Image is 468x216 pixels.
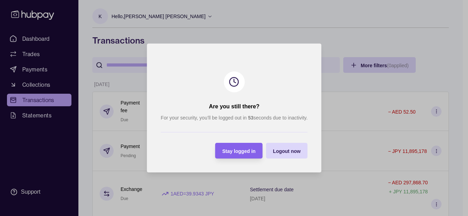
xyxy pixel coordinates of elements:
span: Logout now [273,148,300,154]
button: Logout now [266,143,307,159]
strong: 53 [248,115,253,121]
button: Stay logged in [215,143,262,159]
p: For your security, you’ll be logged out in seconds due to inactivity. [161,114,307,122]
h2: Are you still there? [209,103,259,110]
span: Stay logged in [222,148,255,154]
